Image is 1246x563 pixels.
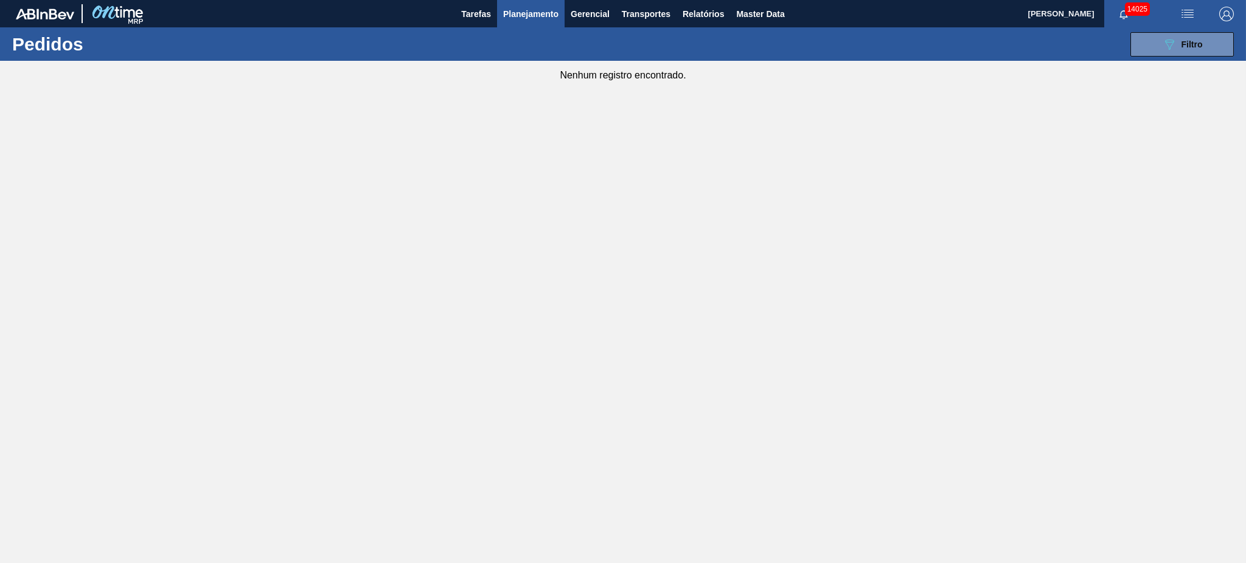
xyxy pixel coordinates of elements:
span: Master Data [736,7,784,21]
span: Transportes [622,7,670,21]
span: Relatórios [683,7,724,21]
span: Planejamento [503,7,559,21]
button: Filtro [1130,32,1234,57]
span: Filtro [1182,40,1203,49]
img: Logout [1219,7,1234,21]
span: 14025 [1125,2,1150,16]
img: userActions [1180,7,1195,21]
img: TNhmsLtSVTkK8tSr43FrP2fwEKptu5GPRR3wAAAABJRU5ErkJggg== [16,9,74,19]
button: Notificações [1104,5,1143,22]
h1: Pedidos [12,37,196,51]
span: Tarefas [461,7,491,21]
span: Gerencial [571,7,610,21]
